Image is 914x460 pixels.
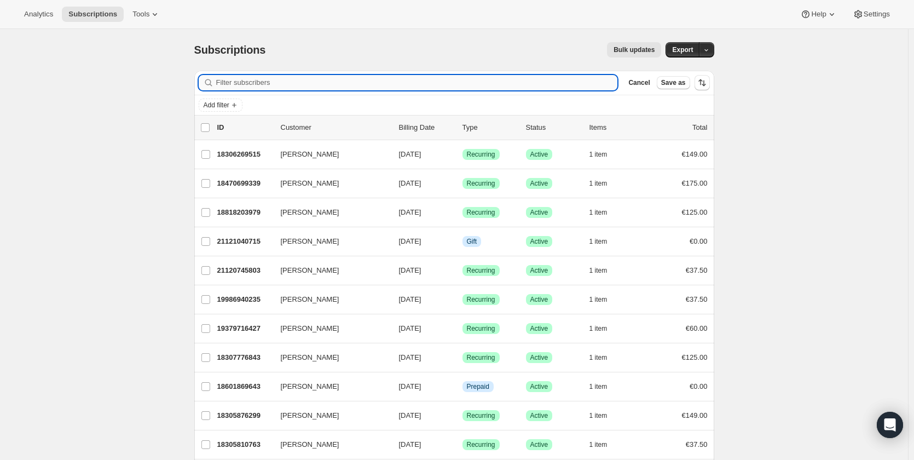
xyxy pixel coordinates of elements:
[686,295,708,303] span: €37.50
[467,208,495,217] span: Recurring
[281,352,339,363] span: [PERSON_NAME]
[682,208,708,216] span: €125.00
[217,410,272,421] p: 18305876299
[399,382,421,390] span: [DATE]
[624,76,654,89] button: Cancel
[399,440,421,449] span: [DATE]
[24,10,53,19] span: Analytics
[126,7,167,22] button: Tools
[199,99,242,112] button: Add filter
[864,10,890,19] span: Settings
[399,324,421,332] span: [DATE]
[217,381,272,392] p: 18601869643
[274,262,384,279] button: [PERSON_NAME]
[811,10,826,19] span: Help
[695,75,710,90] button: Sort the results
[690,382,708,390] span: €0.00
[281,410,339,421] span: [PERSON_NAME]
[217,176,708,191] div: 18470699339[PERSON_NAME][DATE]SuccessRecurringSuccessActive1 item€175.00
[399,266,421,274] span: [DATE]
[217,147,708,162] div: 18306269515[PERSON_NAME][DATE]SuccessRecurringSuccessActive1 item€149.00
[274,407,384,424] button: [PERSON_NAME]
[467,179,495,188] span: Recurring
[530,150,548,159] span: Active
[217,265,272,276] p: 21120745803
[132,10,149,19] span: Tools
[217,122,708,133] div: IDCustomerBilling DateTypeStatusItemsTotal
[589,234,620,249] button: 1 item
[526,122,581,133] p: Status
[530,411,548,420] span: Active
[274,291,384,308] button: [PERSON_NAME]
[217,379,708,394] div: 18601869643[PERSON_NAME][DATE]InfoPrepaidSuccessActive1 item€0.00
[589,263,620,278] button: 1 item
[217,263,708,278] div: 21120745803[PERSON_NAME][DATE]SuccessRecurringSuccessActive1 item€37.50
[216,75,618,90] input: Filter subscribers
[18,7,60,22] button: Analytics
[399,150,421,158] span: [DATE]
[589,350,620,365] button: 1 item
[217,178,272,189] p: 18470699339
[281,207,339,218] span: [PERSON_NAME]
[467,382,489,391] span: Prepaid
[274,436,384,453] button: [PERSON_NAME]
[217,292,708,307] div: 19986940235[PERSON_NAME][DATE]SuccessRecurringSuccessActive1 item€37.50
[217,437,708,452] div: 18305810763[PERSON_NAME][DATE]SuccessRecurringSuccessActive1 item€37.50
[661,78,686,87] span: Save as
[589,208,608,217] span: 1 item
[467,411,495,420] span: Recurring
[281,381,339,392] span: [PERSON_NAME]
[68,10,117,19] span: Subscriptions
[281,439,339,450] span: [PERSON_NAME]
[682,353,708,361] span: €125.00
[690,237,708,245] span: €0.00
[530,353,548,362] span: Active
[274,146,384,163] button: [PERSON_NAME]
[217,234,708,249] div: 21121040715[PERSON_NAME][DATE]InfoGiftSuccessActive1 item€0.00
[274,320,384,337] button: [PERSON_NAME]
[217,205,708,220] div: 18818203979[PERSON_NAME][DATE]SuccessRecurringSuccessActive1 item€125.00
[281,265,339,276] span: [PERSON_NAME]
[686,440,708,449] span: €37.50
[217,350,708,365] div: 18307776843[PERSON_NAME][DATE]SuccessRecurringSuccessActive1 item€125.00
[217,439,272,450] p: 18305810763
[281,122,390,133] p: Customer
[589,440,608,449] span: 1 item
[281,294,339,305] span: [PERSON_NAME]
[194,44,266,56] span: Subscriptions
[530,295,548,304] span: Active
[217,236,272,247] p: 21121040715
[217,122,272,133] p: ID
[399,122,454,133] p: Billing Date
[399,353,421,361] span: [DATE]
[274,175,384,192] button: [PERSON_NAME]
[467,150,495,159] span: Recurring
[399,208,421,216] span: [DATE]
[217,352,272,363] p: 18307776843
[467,353,495,362] span: Recurring
[589,437,620,452] button: 1 item
[462,122,517,133] div: Type
[589,411,608,420] span: 1 item
[217,207,272,218] p: 18818203979
[281,323,339,334] span: [PERSON_NAME]
[846,7,896,22] button: Settings
[589,353,608,362] span: 1 item
[692,122,707,133] p: Total
[589,379,620,394] button: 1 item
[530,266,548,275] span: Active
[589,266,608,275] span: 1 item
[274,204,384,221] button: [PERSON_NAME]
[657,76,690,89] button: Save as
[399,295,421,303] span: [DATE]
[794,7,843,22] button: Help
[399,237,421,245] span: [DATE]
[399,411,421,419] span: [DATE]
[274,233,384,250] button: [PERSON_NAME]
[217,323,272,334] p: 19379716427
[589,176,620,191] button: 1 item
[467,324,495,333] span: Recurring
[589,321,620,336] button: 1 item
[877,412,903,438] div: Open Intercom Messenger
[589,324,608,333] span: 1 item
